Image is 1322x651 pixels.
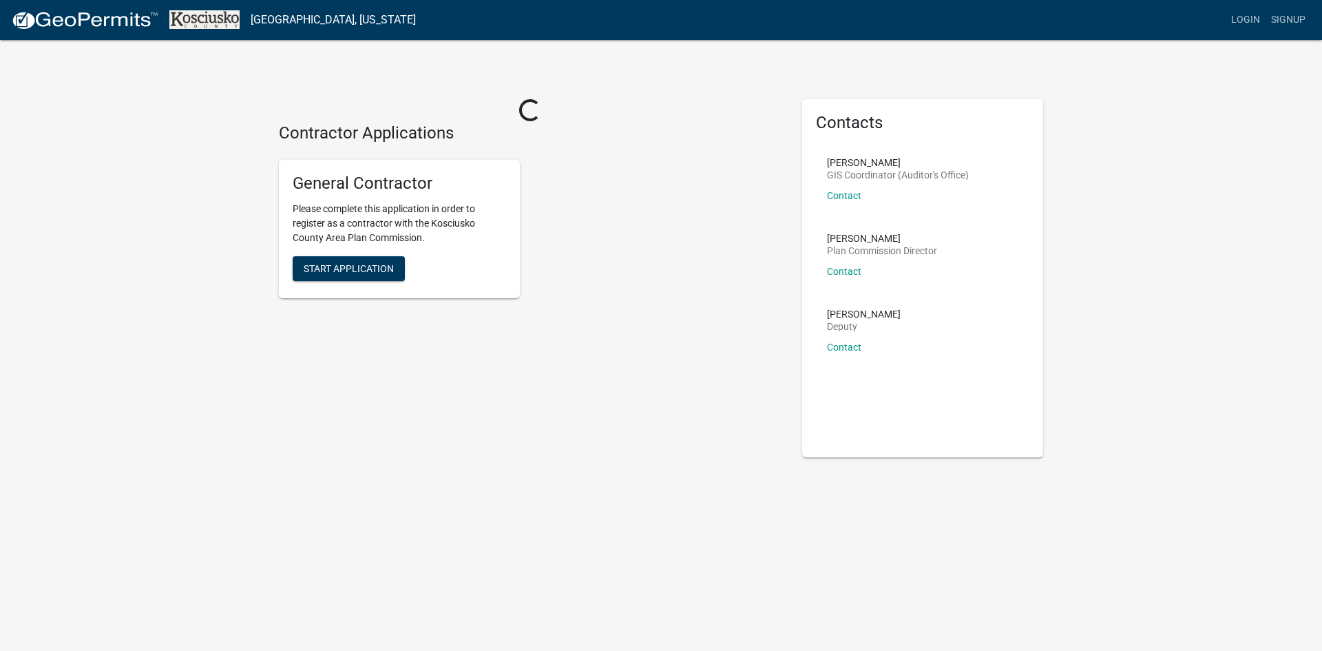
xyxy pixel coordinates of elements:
span: Start Application [304,262,394,273]
p: [PERSON_NAME] [827,158,969,167]
button: Start Application [293,256,405,281]
a: Signup [1266,7,1311,33]
img: Kosciusko County, Indiana [169,10,240,29]
p: Please complete this application in order to register as a contractor with the Kosciusko County A... [293,202,506,245]
p: [PERSON_NAME] [827,309,901,319]
h4: Contractor Applications [279,123,781,143]
a: Contact [827,266,861,277]
wm-workflow-list-section: Contractor Applications [279,123,781,309]
a: Contact [827,190,861,201]
p: GIS Coordinator (Auditor's Office) [827,170,969,180]
p: Plan Commission Director [827,246,937,256]
p: Deputy [827,322,901,331]
a: [GEOGRAPHIC_DATA], [US_STATE] [251,8,416,32]
a: Login [1226,7,1266,33]
p: [PERSON_NAME] [827,234,937,243]
a: Contact [827,342,861,353]
h5: Contacts [816,113,1029,133]
h5: General Contractor [293,174,506,194]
